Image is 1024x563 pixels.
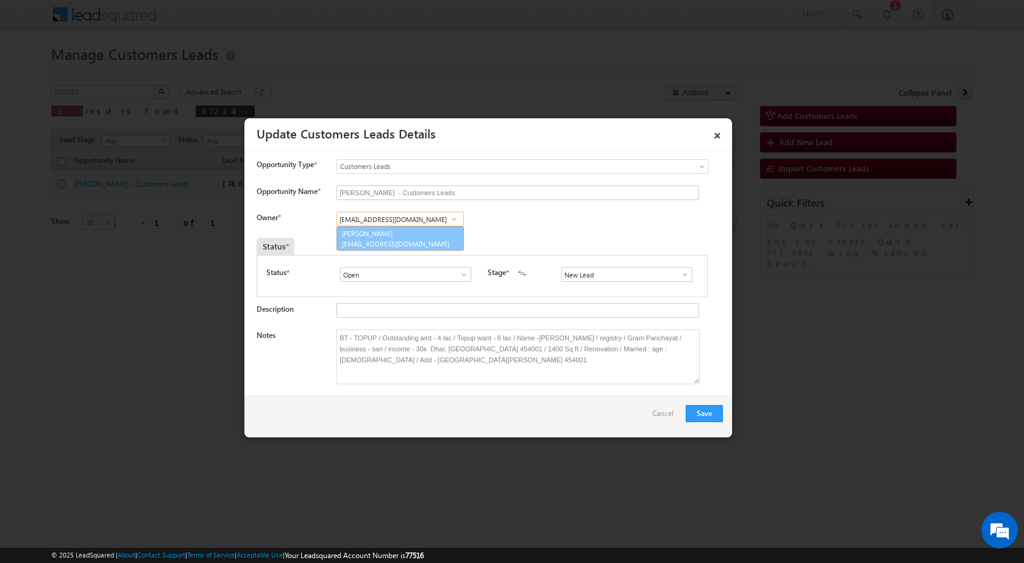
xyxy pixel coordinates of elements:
[236,551,283,559] a: Acceptable Use
[257,304,294,314] label: Description
[137,551,185,559] a: Contact Support
[200,6,229,35] div: Minimize live chat window
[51,550,424,561] span: © 2025 LeadSquared | | | | |
[488,267,506,278] label: Stage
[285,551,424,560] span: Your Leadsquared Account Number is
[257,238,294,255] div: Status
[686,405,723,422] button: Save
[337,227,463,250] a: [PERSON_NAME]
[257,213,280,222] label: Owner
[257,331,276,340] label: Notes
[342,239,452,248] span: [EMAIL_ADDRESS][DOMAIN_NAME]
[187,551,235,559] a: Terms of Service
[336,212,464,226] input: Type to Search
[336,159,709,174] a: Customers Leads
[257,159,314,170] span: Opportunity Type
[257,124,436,142] a: Update Customers Leads Details
[340,267,471,282] input: Type to Search
[21,64,51,80] img: d_60004797649_company_0_60004797649
[446,213,461,225] a: Show All Items
[118,551,135,559] a: About
[707,123,728,144] a: ×
[652,405,680,428] a: Cancel
[674,268,689,281] a: Show All Items
[561,267,692,282] input: Type to Search
[266,267,286,278] label: Status
[166,376,221,392] em: Start Chat
[453,268,468,281] a: Show All Items
[405,551,424,560] span: 77516
[16,113,222,365] textarea: Type your message and hit 'Enter'
[337,161,659,172] span: Customers Leads
[257,187,320,196] label: Opportunity Name
[63,64,205,80] div: Chat with us now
